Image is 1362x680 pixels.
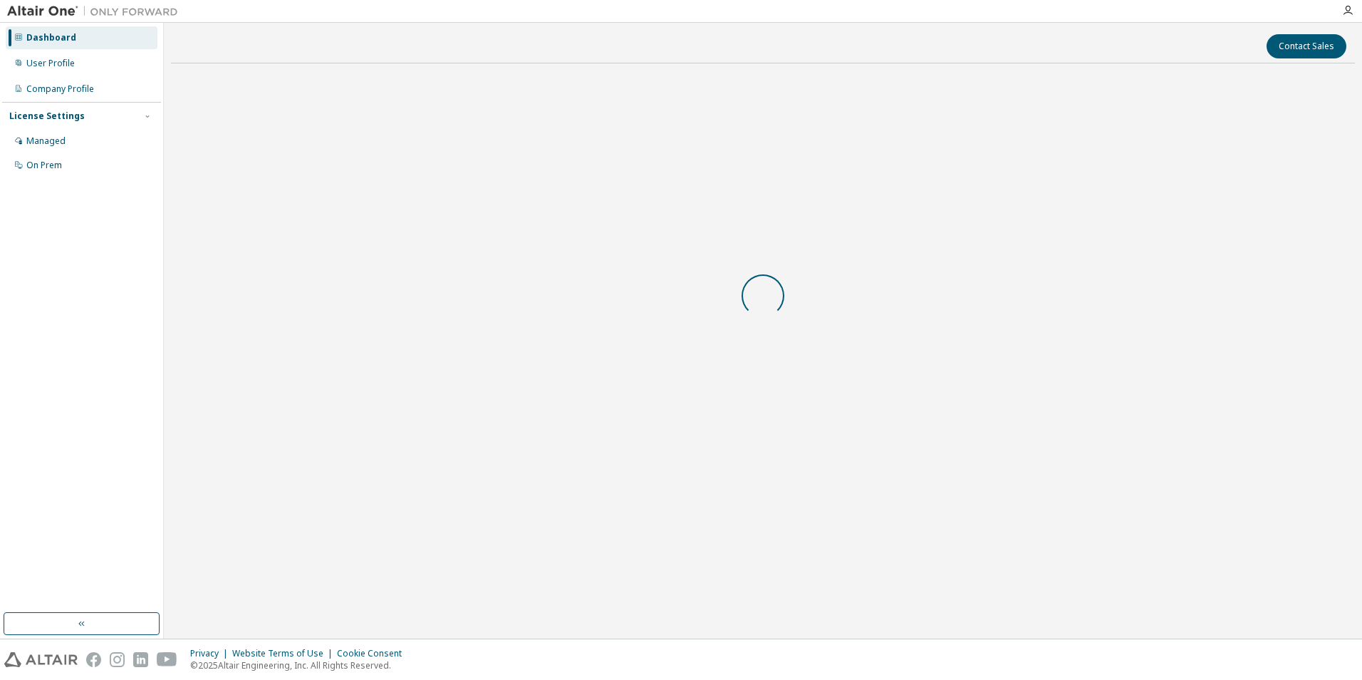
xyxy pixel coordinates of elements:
img: linkedin.svg [133,652,148,667]
div: Website Terms of Use [232,648,337,659]
img: youtube.svg [157,652,177,667]
img: Altair One [7,4,185,19]
button: Contact Sales [1267,34,1346,58]
div: License Settings [9,110,85,122]
div: Dashboard [26,32,76,43]
img: facebook.svg [86,652,101,667]
p: © 2025 Altair Engineering, Inc. All Rights Reserved. [190,659,410,671]
div: Managed [26,135,66,147]
div: User Profile [26,58,75,69]
div: Privacy [190,648,232,659]
img: altair_logo.svg [4,652,78,667]
img: instagram.svg [110,652,125,667]
div: Cookie Consent [337,648,410,659]
div: On Prem [26,160,62,171]
div: Company Profile [26,83,94,95]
